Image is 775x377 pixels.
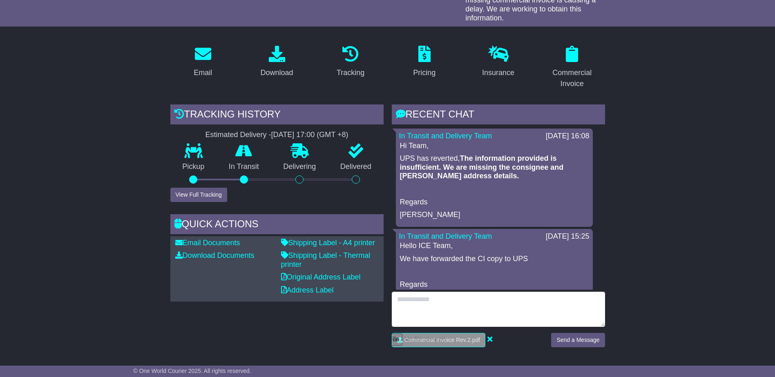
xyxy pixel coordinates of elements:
[400,154,564,180] strong: The information provided is insufficient. We are missing the consignee and [PERSON_NAME] address ...
[281,251,371,268] a: Shipping Label - Thermal printer
[400,255,589,264] p: We have forwarded the CI copy to UPS
[217,162,271,171] p: In Transit
[408,43,441,81] a: Pricing
[175,251,255,259] a: Download Documents
[175,239,240,247] a: Email Documents
[413,67,436,78] div: Pricing
[255,43,298,81] a: Download
[281,286,334,294] a: Address Label
[194,67,212,78] div: Email
[271,162,328,171] p: Delivering
[400,154,589,181] p: UPS has reverted,
[281,239,375,247] a: Shipping Label - A4 printer
[546,132,590,141] div: [DATE] 16:08
[477,43,520,81] a: Insurance
[170,188,227,202] button: View Full Tracking
[399,232,492,240] a: In Transit and Delivery Team
[539,43,605,92] a: Commercial Invoice
[260,67,293,78] div: Download
[392,104,605,126] div: RECENT CHAT
[400,242,589,251] p: Hello ICE Team,
[133,368,251,374] span: © One World Courier 2025. All rights reserved.
[545,67,600,89] div: Commercial Invoice
[188,43,217,81] a: Email
[551,333,605,347] button: Send a Message
[400,211,589,220] p: [PERSON_NAME]
[400,142,589,151] p: Hi Team,
[271,131,348,140] div: [DATE] 17:00 (GMT +8)
[400,280,589,289] p: Regards
[546,232,590,241] div: [DATE] 15:25
[331,43,370,81] a: Tracking
[482,67,514,78] div: Insurance
[281,273,361,281] a: Original Address Label
[170,162,217,171] p: Pickup
[170,214,384,236] div: Quick Actions
[399,132,492,140] a: In Transit and Delivery Team
[400,198,589,207] p: Regards
[170,104,384,126] div: Tracking history
[337,67,364,78] div: Tracking
[328,162,384,171] p: Delivered
[170,131,384,140] div: Estimated Delivery -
